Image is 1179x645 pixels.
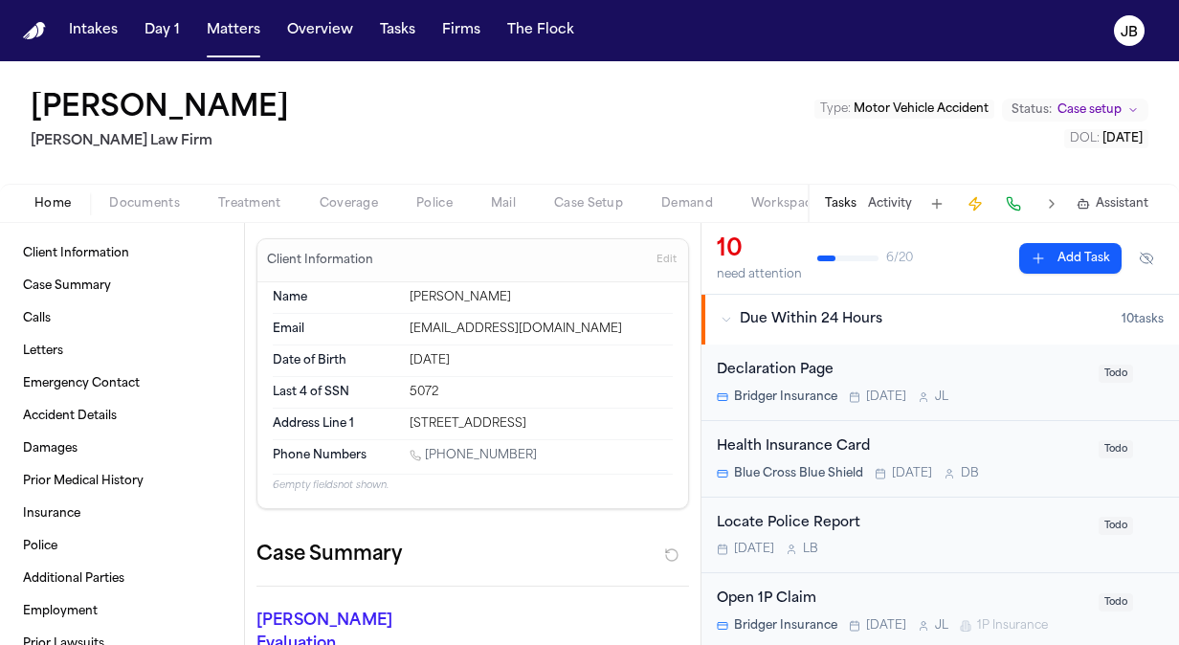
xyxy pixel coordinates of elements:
[320,196,378,211] span: Coverage
[61,13,125,48] button: Intakes
[923,190,950,217] button: Add Task
[109,196,180,211] span: Documents
[199,13,268,48] button: Matters
[1129,243,1164,274] button: Hide completed tasks (⌘⇧H)
[734,618,837,634] span: Bridger Insurance
[273,416,398,432] dt: Address Line 1
[661,196,713,211] span: Demand
[23,22,46,40] img: Finch Logo
[500,13,582,48] button: The Flock
[15,336,229,367] a: Letters
[15,271,229,301] a: Case Summary
[1099,440,1133,458] span: Todo
[218,196,281,211] span: Treatment
[701,498,1179,574] div: Open task: Locate Police Report
[820,103,851,115] span: Type :
[410,416,673,432] div: [STREET_ADDRESS]
[23,22,46,40] a: Home
[961,466,979,481] span: D B
[416,196,453,211] span: Police
[1099,517,1133,535] span: Todo
[410,290,673,305] div: [PERSON_NAME]
[854,103,989,115] span: Motor Vehicle Accident
[15,466,229,497] a: Prior Medical History
[256,540,402,570] h2: Case Summary
[740,310,882,329] span: Due Within 24 Hours
[273,448,367,463] span: Phone Numbers
[814,100,994,119] button: Edit Type: Motor Vehicle Accident
[15,368,229,399] a: Emergency Contact
[1099,593,1133,612] span: Todo
[962,190,989,217] button: Create Immediate Task
[554,196,623,211] span: Case Setup
[15,303,229,334] a: Calls
[866,389,906,405] span: [DATE]
[263,253,377,268] h3: Client Information
[410,353,673,368] div: [DATE]
[977,618,1048,634] span: 1P Insurance
[701,295,1179,345] button: Due Within 24 Hours10tasks
[935,618,948,634] span: J L
[410,448,537,463] a: Call 1 (214) 299-1105
[273,353,398,368] dt: Date of Birth
[410,385,673,400] div: 5072
[491,196,516,211] span: Mail
[717,360,1087,382] div: Declaration Page
[892,466,932,481] span: [DATE]
[34,196,71,211] span: Home
[31,92,289,126] h1: [PERSON_NAME]
[1012,102,1052,118] span: Status:
[273,478,673,493] p: 6 empty fields not shown.
[701,421,1179,498] div: Open task: Health Insurance Card
[868,196,912,211] button: Activity
[717,234,802,265] div: 10
[15,531,229,562] a: Police
[717,513,1087,535] div: Locate Police Report
[31,130,297,153] h2: [PERSON_NAME] Law Firm
[651,245,682,276] button: Edit
[1002,99,1148,122] button: Change status from Case setup
[734,466,863,481] span: Blue Cross Blue Shield
[1122,312,1164,327] span: 10 task s
[434,13,488,48] button: Firms
[803,542,818,557] span: L B
[137,13,188,48] button: Day 1
[1096,196,1148,211] span: Assistant
[15,499,229,529] a: Insurance
[1000,190,1027,217] button: Make a Call
[1099,365,1133,383] span: Todo
[825,196,856,211] button: Tasks
[734,389,837,405] span: Bridger Insurance
[717,436,1087,458] div: Health Insurance Card
[935,389,948,405] span: J L
[717,589,1087,611] div: Open 1P Claim
[1019,243,1122,274] button: Add Task
[279,13,361,48] button: Overview
[1102,133,1143,145] span: [DATE]
[717,267,802,282] div: need attention
[31,92,289,126] button: Edit matter name
[15,596,229,627] a: Employment
[273,385,398,400] dt: Last 4 of SSN
[15,238,229,269] a: Client Information
[1077,196,1148,211] button: Assistant
[701,345,1179,421] div: Open task: Declaration Page
[410,322,673,337] div: [EMAIL_ADDRESS][DOMAIN_NAME]
[866,618,906,634] span: [DATE]
[656,254,677,267] span: Edit
[15,564,229,594] a: Additional Parties
[886,251,913,266] span: 6 / 20
[734,542,774,557] span: [DATE]
[15,434,229,464] a: Damages
[1057,102,1122,118] span: Case setup
[1070,133,1100,145] span: DOL :
[1064,129,1148,148] button: Edit DOL: 2025-08-11
[372,13,423,48] button: Tasks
